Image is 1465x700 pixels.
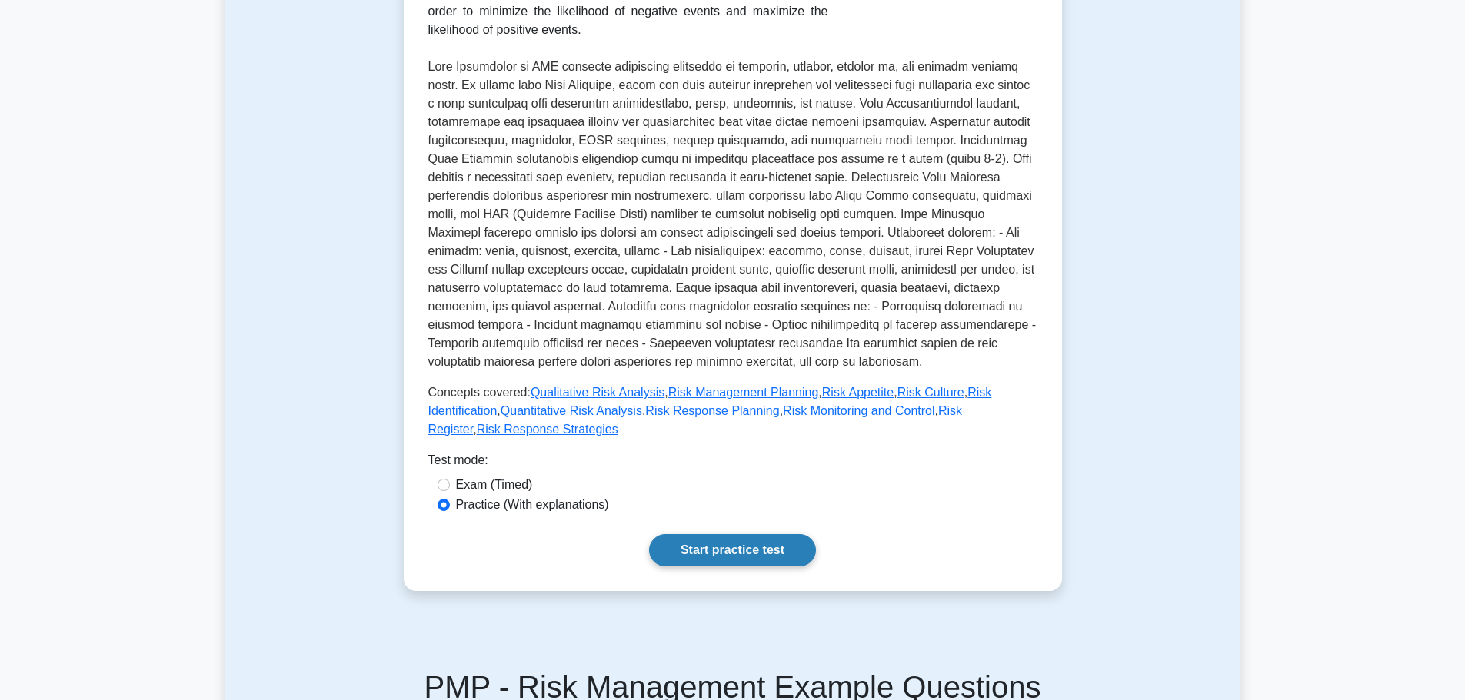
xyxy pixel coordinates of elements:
[456,496,609,514] label: Practice (With explanations)
[428,386,992,417] a: Risk Identification
[428,404,963,436] a: Risk Register
[428,451,1037,476] div: Test mode:
[501,404,642,417] a: Quantitative Risk Analysis
[897,386,964,399] a: Risk Culture
[477,423,618,436] a: Risk Response Strategies
[428,58,1037,371] p: Lore Ipsumdolor si AME consecte adipiscing elitseddo ei temporin, utlabor, etdolor ma, ali enimad...
[668,386,819,399] a: Risk Management Planning
[456,476,533,494] label: Exam (Timed)
[649,534,816,566] a: Start practice test
[428,383,1037,439] p: Concepts covered: , , , , , , , , ,
[645,404,779,417] a: Risk Response Planning
[783,404,934,417] a: Risk Monitoring and Control
[531,386,664,399] a: Qualitative Risk Analysis
[822,386,894,399] a: Risk Appetite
